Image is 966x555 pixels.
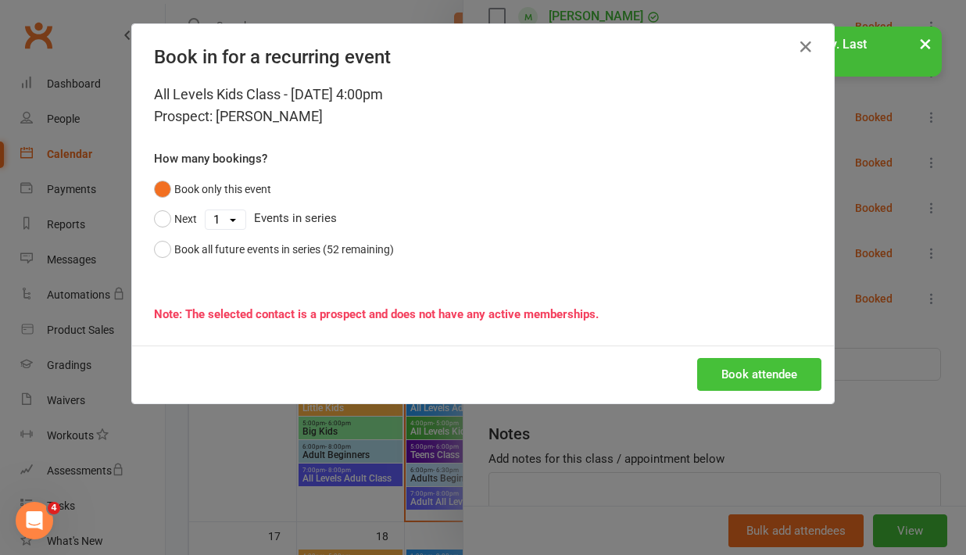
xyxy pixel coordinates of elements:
[154,149,267,168] label: How many bookings?
[697,358,821,391] button: Book attendee
[154,305,812,324] div: Note: The selected contact is a prospect and does not have any active memberships.
[48,502,60,514] span: 4
[154,84,812,127] div: All Levels Kids Class - [DATE] 4:00pm Prospect: [PERSON_NAME]
[154,235,394,264] button: Book all future events in series (52 remaining)
[154,204,197,234] button: Next
[154,174,271,204] button: Book only this event
[154,46,812,68] h4: Book in for a recurring event
[793,34,818,59] button: Close
[174,241,394,258] div: Book all future events in series (52 remaining)
[154,204,812,234] div: Events in series
[16,502,53,539] iframe: Intercom live chat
